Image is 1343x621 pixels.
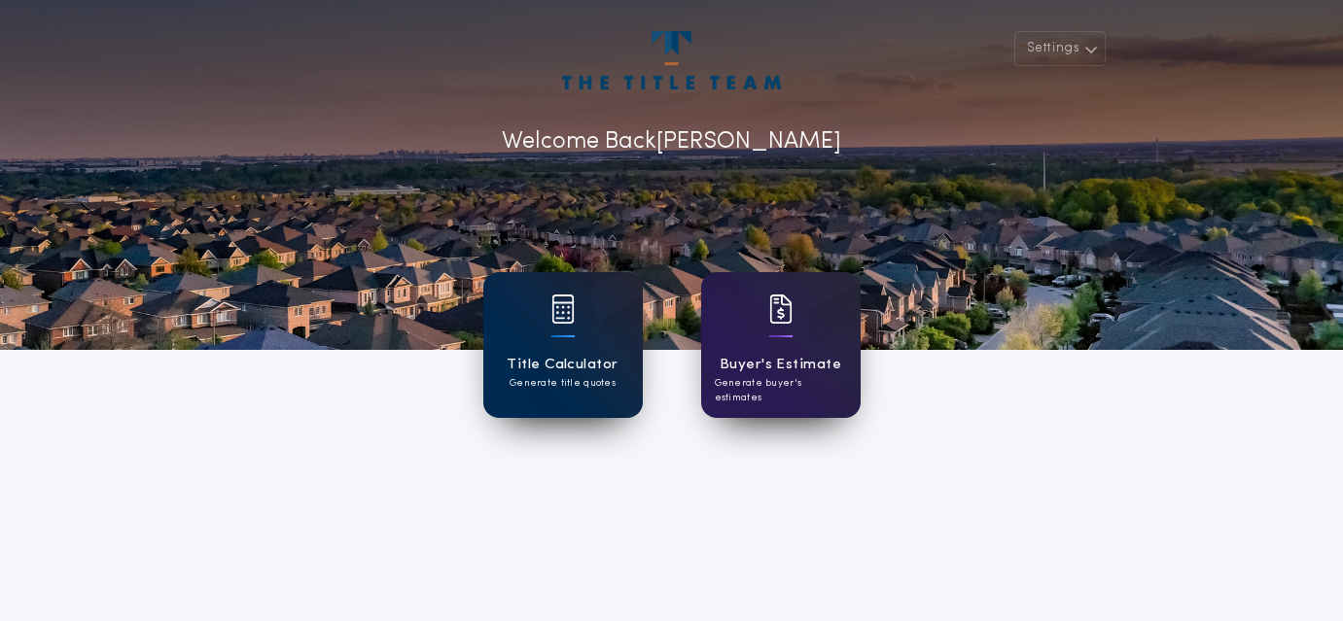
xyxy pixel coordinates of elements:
[551,294,575,324] img: card icon
[507,354,618,376] h1: Title Calculator
[1014,31,1106,66] button: Settings
[720,354,841,376] h1: Buyer's Estimate
[502,124,841,159] p: Welcome Back [PERSON_NAME]
[701,272,861,418] a: card iconBuyer's EstimateGenerate buyer's estimates
[483,272,643,418] a: card iconTitle CalculatorGenerate title quotes
[769,294,793,324] img: card icon
[510,376,616,391] p: Generate title quotes
[562,31,780,89] img: account-logo
[715,376,847,405] p: Generate buyer's estimates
